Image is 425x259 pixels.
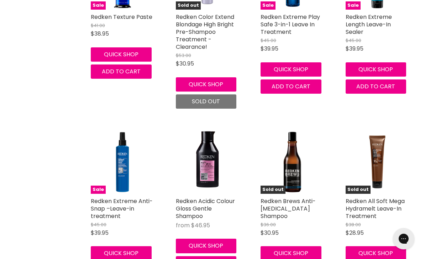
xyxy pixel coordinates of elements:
[176,94,237,109] button: Sold out
[261,1,276,10] span: Sale
[176,221,190,229] span: from
[176,13,234,51] a: Redken Color Extend Blondage High Bright Pre-Shampoo Treatment - Clearance!
[261,37,276,44] span: $45.00
[272,82,310,90] span: Add to cart
[91,22,105,29] span: $41.00
[261,62,321,77] button: Quick shop
[346,1,361,10] span: Sale
[346,130,409,194] img: Redken All Soft Mega Hydramelt Leave-In Treatment
[176,52,191,59] span: $53.00
[261,221,276,228] span: $36.00
[176,59,194,68] span: $30.95
[91,13,152,21] a: Redken Texture Paste
[261,130,324,194] a: Redken Brews Anti-Dandruff ShampooSold out
[91,64,152,79] button: Add to cart
[346,221,361,228] span: $38.00
[91,47,152,62] button: Quick shop
[346,13,392,36] a: Redken Extreme Length Leave-In Sealer
[91,130,154,194] img: Redken Extreme Anti-Snap –Leave-in treatment
[389,226,418,252] iframe: Gorgias live chat messenger
[261,186,285,194] span: Sold out
[356,82,395,90] span: Add to cart
[91,186,106,194] span: Sale
[261,45,278,53] span: $39.95
[176,1,201,10] span: Sold out
[261,197,316,220] a: Redken Brews Anti-[MEDICAL_DATA] Shampoo
[176,77,237,92] button: Quick shop
[91,229,109,237] span: $39.95
[346,130,409,194] a: Redken All Soft Mega Hydramelt Leave-In TreatmentSold out
[261,13,320,36] a: Redken Extreme Play Safe 3-in-1 Leave In Treatment
[91,30,109,38] span: $38.95
[346,79,406,94] button: Add to cart
[91,221,106,228] span: $45.00
[176,130,240,194] img: Redken Acidic Colour Gloss Gentle Shampoo
[176,239,237,253] button: Quick shop
[346,197,405,220] a: Redken All Soft Mega Hydramelt Leave-In Treatment
[346,186,371,194] span: Sold out
[91,1,106,10] span: Sale
[346,62,406,77] button: Quick shop
[346,229,364,237] span: $28.95
[346,45,363,53] span: $39.95
[176,197,235,220] a: Redken Acidic Colour Gloss Gentle Shampoo
[192,97,220,105] span: Sold out
[346,37,361,44] span: $45.00
[91,197,153,220] a: Redken Extreme Anti-Snap –Leave-in treatment
[91,130,154,194] a: Redken Extreme Anti-Snap –Leave-in treatmentSale
[261,79,321,94] button: Add to cart
[102,67,141,76] span: Add to cart
[191,221,210,229] span: $46.95
[261,130,324,194] img: Redken Brews Anti-Dandruff Shampoo
[261,229,279,237] span: $30.95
